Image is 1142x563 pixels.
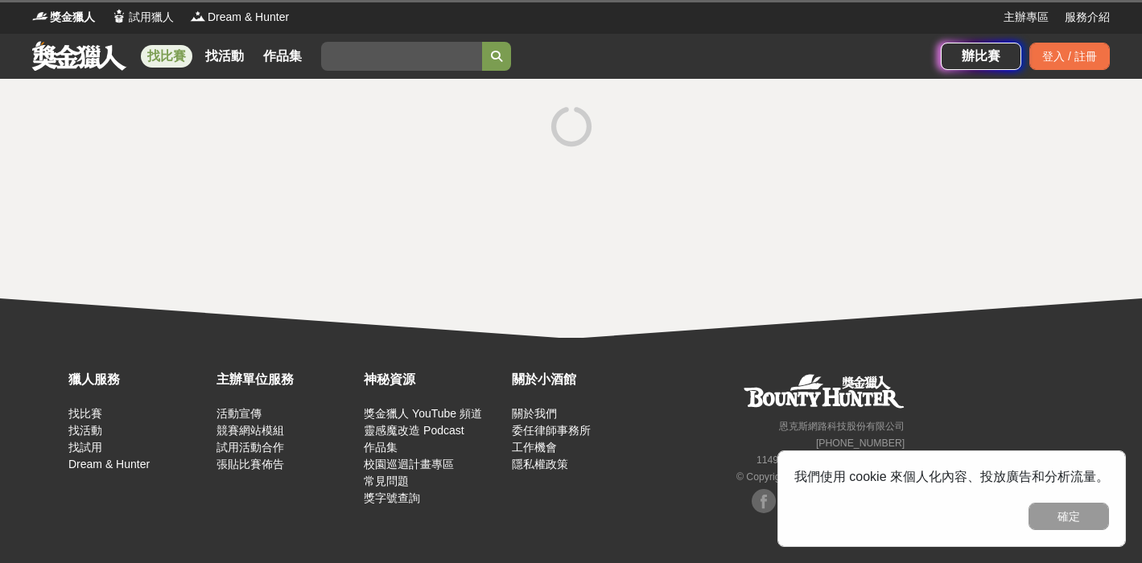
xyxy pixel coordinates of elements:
a: 活動宣傳 [216,407,262,420]
a: Logo獎金獵人 [32,9,95,26]
small: 11494 [STREET_ADDRESS] 3 樓 [757,454,905,466]
a: 作品集 [257,45,308,68]
small: © Copyright 2025 . All Rights Reserved. [736,471,905,483]
a: 校園巡迴計畫專區 [364,458,454,471]
a: 試用活動合作 [216,441,284,454]
span: 試用獵人 [129,9,174,26]
button: 確定 [1029,503,1109,530]
a: 主辦專區 [1004,9,1049,26]
span: Dream & Hunter [208,9,289,26]
a: 競賽網站模組 [216,424,284,437]
a: 獎金獵人 YouTube 頻道 [364,407,482,420]
a: 找比賽 [68,407,102,420]
a: 關於我們 [512,407,557,420]
a: 作品集 [364,441,398,454]
a: LogoDream & Hunter [190,9,289,26]
img: Facebook [752,489,776,513]
img: Logo [190,8,206,24]
a: Dream & Hunter [68,458,150,471]
a: 靈感魔改造 Podcast [364,424,464,437]
a: 委任律師事務所 [512,424,591,437]
div: 獵人服務 [68,370,208,389]
span: 獎金獵人 [50,9,95,26]
span: 我們使用 cookie 來個人化內容、投放廣告和分析流量。 [794,470,1109,483]
a: 找活動 [68,424,102,437]
div: 神秘資源 [364,370,504,389]
a: 隱私權政策 [512,458,568,471]
a: 辦比賽 [941,43,1021,70]
img: Logo [111,8,127,24]
div: 關於小酒館 [512,370,652,389]
small: 恩克斯網路科技股份有限公司 [779,421,905,432]
div: 主辦單位服務 [216,370,357,389]
img: Logo [32,8,48,24]
a: 找試用 [68,441,102,454]
a: 找比賽 [141,45,192,68]
a: 服務介紹 [1065,9,1110,26]
small: [PHONE_NUMBER] [816,438,905,449]
a: 張貼比賽佈告 [216,458,284,471]
a: 工作機會 [512,441,557,454]
div: 登入 / 註冊 [1029,43,1110,70]
a: 找活動 [199,45,250,68]
a: Logo試用獵人 [111,9,174,26]
a: 獎字號查詢 [364,491,420,504]
a: 常見問題 [364,475,409,487]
